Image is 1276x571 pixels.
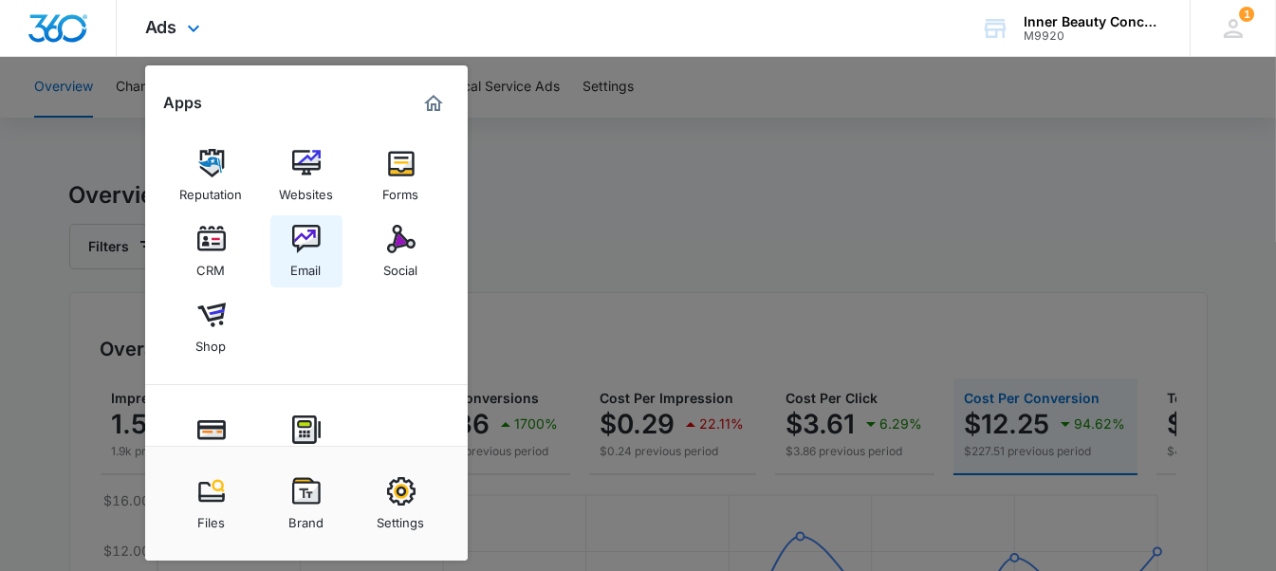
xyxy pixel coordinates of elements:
div: Social [384,253,418,278]
span: Ads [145,17,177,37]
div: POS [294,444,319,469]
div: Reputation [180,177,243,202]
a: Websites [270,139,342,212]
a: Settings [365,468,437,540]
div: Websites [279,177,333,202]
a: Marketing 360® Dashboard [418,88,449,119]
a: Shop [176,291,248,363]
a: Email [270,215,342,287]
a: CRM [176,215,248,287]
div: Forms [383,177,419,202]
div: account id [1024,29,1162,43]
div: Brand [288,506,324,530]
div: Shop [196,329,227,354]
a: Brand [270,468,342,540]
div: Payments [183,444,240,469]
div: account name [1024,14,1162,29]
div: Settings [378,506,425,530]
div: Files [197,506,225,530]
a: Files [176,468,248,540]
a: Reputation [176,139,248,212]
div: Email [291,253,322,278]
a: POS [270,406,342,478]
div: notifications count [1239,7,1254,22]
span: 1 [1239,7,1254,22]
div: CRM [197,253,226,278]
h2: Apps [164,94,203,112]
a: Payments [176,406,248,478]
a: Social [365,215,437,287]
a: Forms [365,139,437,212]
